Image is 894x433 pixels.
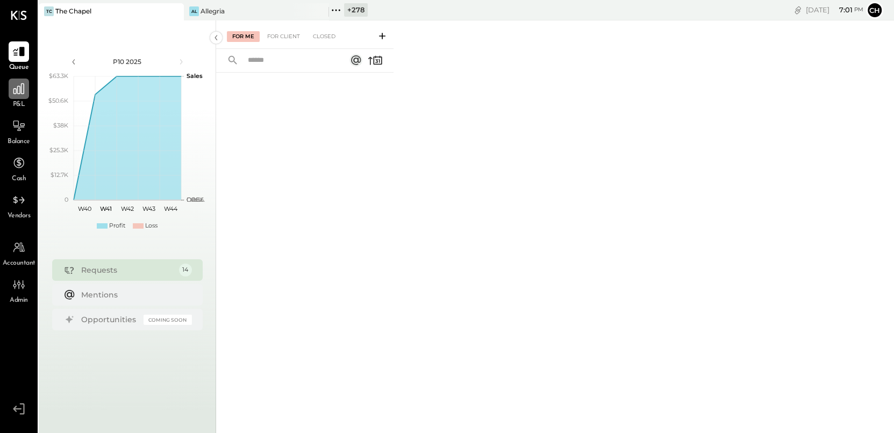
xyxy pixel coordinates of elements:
span: Cash [12,174,26,184]
a: Balance [1,116,37,147]
div: The Chapel [55,6,91,16]
span: Accountant [3,259,35,268]
text: $63.3K [49,72,68,80]
div: Coming Soon [144,315,192,325]
div: Loss [145,222,158,230]
a: Queue [1,41,37,73]
text: OPEX [187,196,204,203]
div: Opportunities [81,314,138,325]
div: Closed [307,31,341,42]
a: Vendors [1,190,37,221]
text: $25.3K [49,146,68,154]
a: Accountant [1,237,37,268]
span: Vendors [8,211,31,221]
div: [DATE] [806,5,863,15]
text: W40 [77,205,91,212]
span: Queue [9,63,29,73]
div: Profit [109,222,125,230]
text: W42 [121,205,134,212]
a: Cash [1,153,37,184]
div: P10 2025 [82,57,173,66]
text: $50.6K [48,97,68,104]
div: copy link [792,4,803,16]
span: Balance [8,137,30,147]
div: For Client [262,31,305,42]
text: Sales [187,72,203,80]
text: $38K [53,122,68,129]
span: P&L [13,100,25,110]
text: W41 [100,205,112,212]
div: TC [44,6,54,16]
text: $12.7K [51,171,68,179]
text: 0 [65,196,68,203]
div: Al [189,6,199,16]
div: + 278 [344,3,368,17]
div: Mentions [81,289,187,300]
a: P&L [1,79,37,110]
div: Allegria [201,6,225,16]
div: For Me [227,31,260,42]
a: Admin [1,274,37,306]
span: Admin [10,296,28,306]
button: Ch [866,2,883,19]
div: 14 [179,264,192,276]
text: W43 [142,205,155,212]
text: W44 [163,205,177,212]
div: Requests [81,265,174,275]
